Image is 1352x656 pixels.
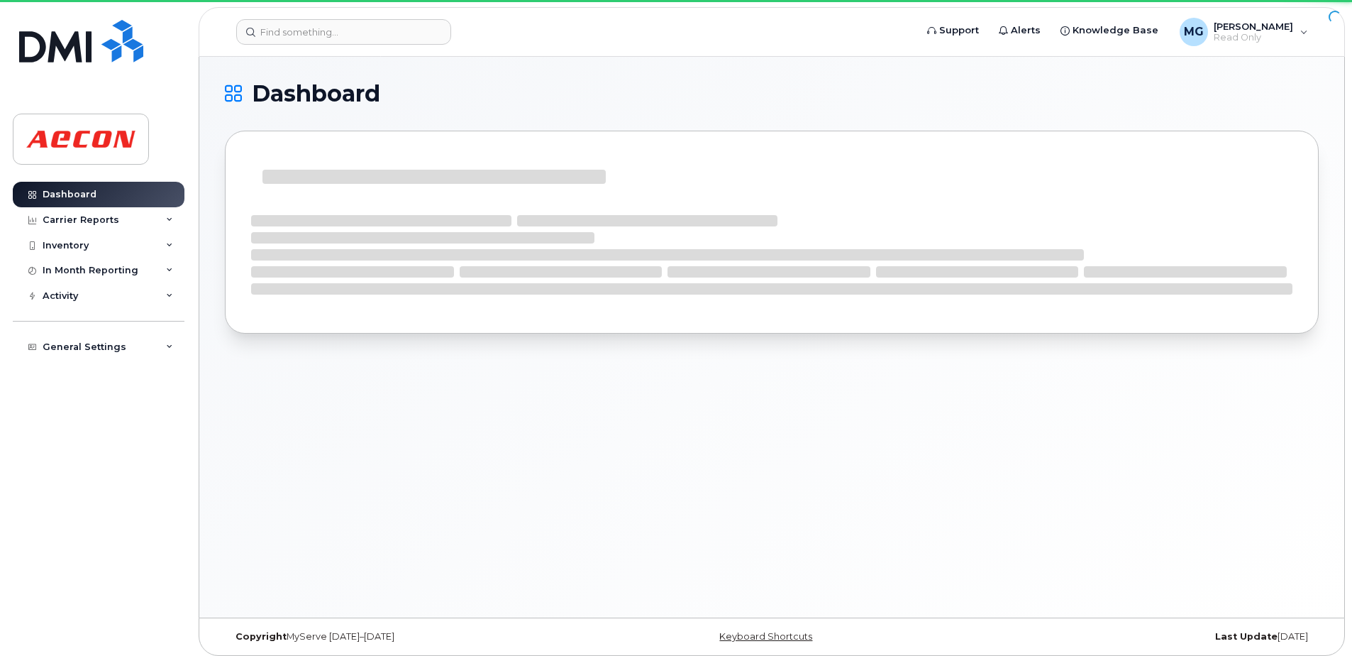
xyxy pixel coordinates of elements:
div: [DATE] [954,631,1319,643]
strong: Last Update [1215,631,1278,642]
strong: Copyright [236,631,287,642]
div: MyServe [DATE]–[DATE] [225,631,589,643]
span: Dashboard [252,83,380,104]
a: Keyboard Shortcuts [719,631,812,642]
